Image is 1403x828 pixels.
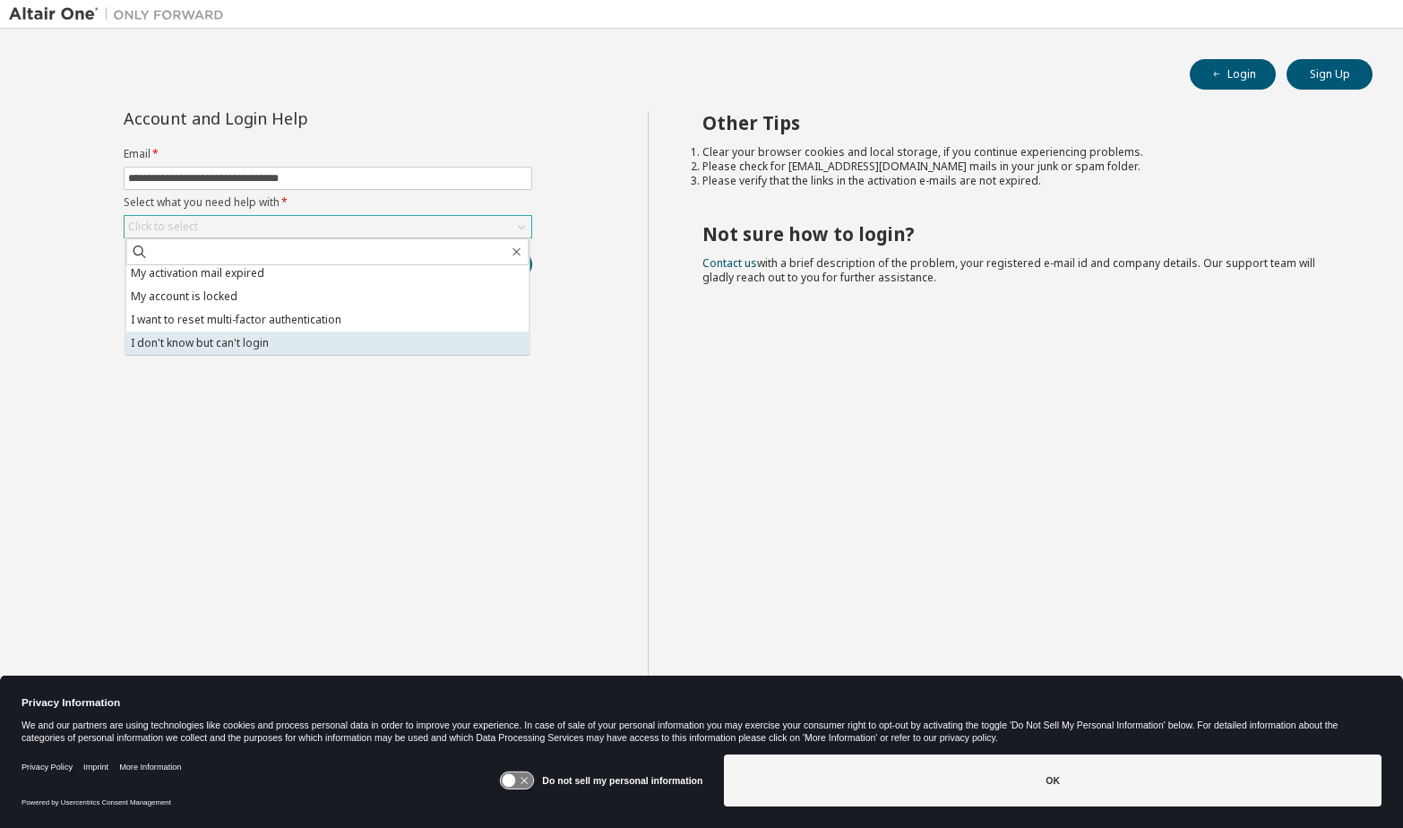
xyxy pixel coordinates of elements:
h2: Not sure how to login? [702,222,1341,246]
span: with a brief description of the problem, your registered e-mail id and company details. Our suppo... [702,255,1315,285]
li: Please check for [EMAIL_ADDRESS][DOMAIN_NAME] mails in your junk or spam folder. [702,160,1341,174]
label: Email [124,147,532,161]
button: Sign Up [1287,59,1373,90]
li: Please verify that the links in the activation e-mails are not expired. [702,174,1341,188]
label: Select what you need help with [124,195,532,210]
div: Click to select [128,220,198,234]
img: Altair One [9,5,233,23]
li: Clear your browser cookies and local storage, if you continue experiencing problems. [702,145,1341,160]
div: Account and Login Help [124,111,451,125]
div: Click to select [125,216,531,237]
li: My activation mail expired [126,262,529,285]
button: Login [1190,59,1276,90]
a: Contact us [702,255,757,271]
h2: Other Tips [702,111,1341,134]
